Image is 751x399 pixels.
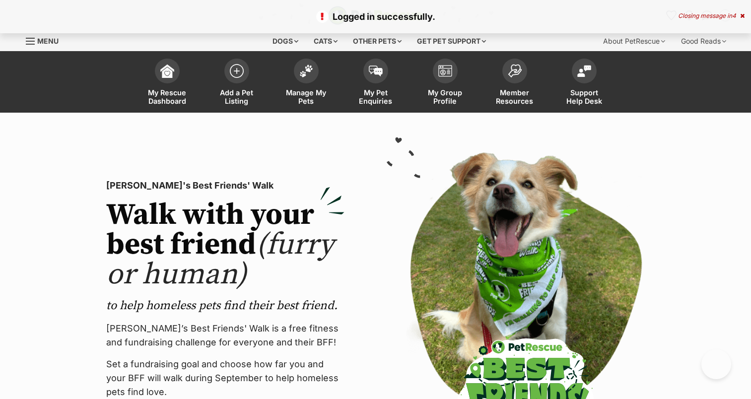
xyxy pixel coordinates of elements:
[145,88,190,105] span: My Rescue Dashboard
[133,54,202,113] a: My Rescue Dashboard
[106,357,344,399] p: Set a fundraising goal and choose how far you and your BFF will walk during September to help hom...
[106,226,334,293] span: (furry or human)
[492,88,537,105] span: Member Resources
[410,54,480,113] a: My Group Profile
[549,54,619,113] a: Support Help Desk
[37,37,59,45] span: Menu
[577,65,591,77] img: help-desk-icon-fdf02630f3aa405de69fd3d07c3f3aa587a6932b1a1747fa1d2bba05be0121f9.svg
[299,65,313,77] img: manage-my-pets-icon-02211641906a0b7f246fdf0571729dbe1e7629f14944591b6c1af311fb30b64b.svg
[596,31,672,51] div: About PetRescue
[160,64,174,78] img: dashboard-icon-eb2f2d2d3e046f16d808141f083e7271f6b2e854fb5c12c21221c1fb7104beca.svg
[508,64,522,77] img: member-resources-icon-8e73f808a243e03378d46382f2149f9095a855e16c252ad45f914b54edf8863c.svg
[272,54,341,113] a: Manage My Pets
[438,65,452,77] img: group-profile-icon-3fa3cf56718a62981997c0bc7e787c4b2cf8bcc04b72c1350f741eb67cf2f40e.svg
[307,31,344,51] div: Cats
[701,349,731,379] iframe: Help Scout Beacon - Open
[106,179,344,193] p: [PERSON_NAME]'s Best Friends' Walk
[562,88,607,105] span: Support Help Desk
[202,54,272,113] a: Add a Pet Listing
[230,64,244,78] img: add-pet-listing-icon-0afa8454b4691262ce3f59096e99ab1cd57d4a30225e0717b998d2c9b9846f56.svg
[26,31,66,49] a: Menu
[423,88,468,105] span: My Group Profile
[353,88,398,105] span: My Pet Enquiries
[106,298,344,314] p: to help homeless pets find their best friend.
[341,54,410,113] a: My Pet Enquiries
[106,200,344,290] h2: Walk with your best friend
[346,31,409,51] div: Other pets
[106,322,344,349] p: [PERSON_NAME]’s Best Friends' Walk is a free fitness and fundraising challenge for everyone and t...
[214,88,259,105] span: Add a Pet Listing
[284,88,329,105] span: Manage My Pets
[369,66,383,76] img: pet-enquiries-icon-7e3ad2cf08bfb03b45e93fb7055b45f3efa6380592205ae92323e6603595dc1f.svg
[480,54,549,113] a: Member Resources
[410,31,493,51] div: Get pet support
[266,31,305,51] div: Dogs
[674,31,733,51] div: Good Reads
